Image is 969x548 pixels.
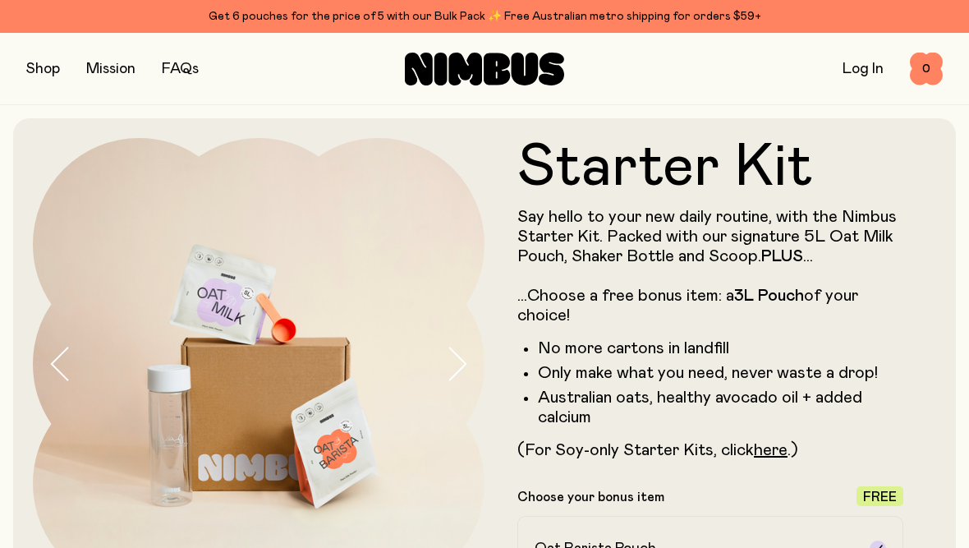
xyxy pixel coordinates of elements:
li: Australian oats, healthy avocado oil + added calcium [538,388,903,427]
strong: PLUS [761,248,803,265]
span: Free [863,490,897,504]
button: 0 [910,53,943,85]
h1: Starter Kit [517,138,903,197]
p: Say hello to your new daily routine, with the Nimbus Starter Kit. Packed with our signature 5L Oa... [517,207,903,325]
a: FAQs [162,62,199,76]
p: Choose your bonus item [517,489,664,505]
a: here [754,442,788,458]
a: Log In [843,62,884,76]
div: Get 6 pouches for the price of 5 with our Bulk Pack ✨ Free Australian metro shipping for orders $59+ [26,7,943,26]
p: (For Soy-only Starter Kits, click .) [517,440,903,460]
li: Only make what you need, never waste a drop! [538,363,903,383]
strong: 3L [734,288,754,304]
li: No more cartons in landfill [538,338,903,358]
a: Mission [86,62,135,76]
strong: Pouch [758,288,804,304]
